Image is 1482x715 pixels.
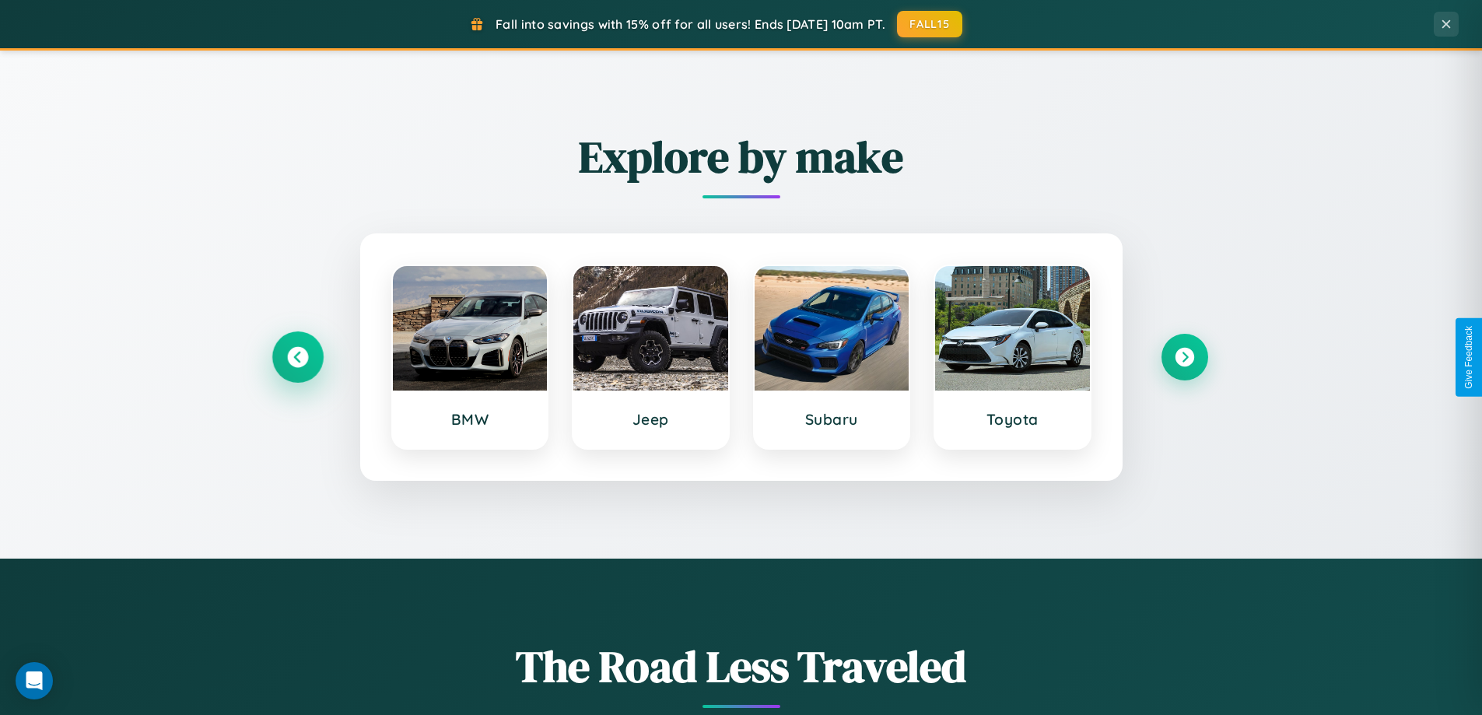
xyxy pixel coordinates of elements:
[770,410,894,429] h3: Subaru
[275,127,1208,187] h2: Explore by make
[589,410,713,429] h3: Jeep
[275,636,1208,696] h1: The Road Less Traveled
[951,410,1074,429] h3: Toyota
[16,662,53,699] div: Open Intercom Messenger
[1463,326,1474,389] div: Give Feedback
[408,410,532,429] h3: BMW
[897,11,962,37] button: FALL15
[496,16,885,32] span: Fall into savings with 15% off for all users! Ends [DATE] 10am PT.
